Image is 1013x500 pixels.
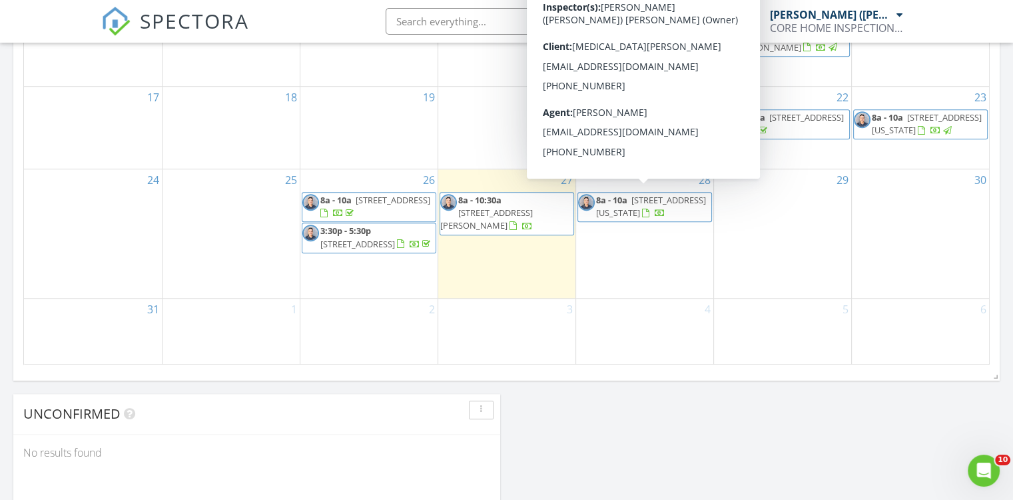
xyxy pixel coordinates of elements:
span: 8a - 10a [596,194,627,206]
a: 8a - 10a [STREET_ADDRESS] [302,192,436,222]
span: [STREET_ADDRESS][US_STATE] [596,194,706,219]
a: Go to August 29, 2025 [834,169,851,191]
span: [STREET_ADDRESS] [356,194,430,206]
span: [STREET_ADDRESS][US_STATE] [872,111,982,136]
a: Go to September 1, 2025 [288,299,300,320]
img: The Best Home Inspection Software - Spectora [101,7,131,36]
span: SPECTORA [140,7,249,35]
a: Go to September 6, 2025 [978,299,989,320]
a: Go to August 28, 2025 [696,169,713,191]
a: Go to August 17, 2025 [145,87,162,108]
a: 3:30p - 5:30p [STREET_ADDRESS] [320,225,433,249]
td: Go to August 16, 2025 [851,3,989,86]
td: Go to September 2, 2025 [300,299,438,365]
span: 8a - 10:30a [458,194,502,206]
td: Go to August 24, 2025 [24,169,162,299]
td: Go to September 3, 2025 [438,299,575,365]
td: Go to September 1, 2025 [162,299,300,365]
span: 8a - 10a [872,111,903,123]
td: Go to August 27, 2025 [438,169,575,299]
td: Go to August 21, 2025 [575,86,713,169]
div: No results found [13,435,500,471]
td: Go to August 30, 2025 [851,169,989,299]
a: 8a - 10a [STREET_ADDRESS][US_STATE] [872,111,982,136]
a: 8a - 10a [STREET_ADDRESS] [596,28,706,53]
a: Go to August 22, 2025 [834,87,851,108]
td: Go to August 18, 2025 [162,86,300,169]
td: Go to August 28, 2025 [575,169,713,299]
a: 8a - 10a [STREET_ADDRESS][US_STATE] [577,192,712,222]
a: Go to September 3, 2025 [564,299,575,320]
a: 8a - 10:30a [STREET_ADDRESS][PERSON_NAME] [440,192,574,235]
td: Go to August 14, 2025 [575,3,713,86]
td: Go to August 22, 2025 [713,86,851,169]
td: Go to August 10, 2025 [24,3,162,86]
a: Go to September 5, 2025 [840,299,851,320]
a: Go to August 24, 2025 [145,169,162,191]
td: Go to September 5, 2025 [713,299,851,365]
td: Go to August 20, 2025 [438,86,575,169]
a: 9a - 11a [STREET_ADDRESS] [734,111,844,136]
img: pic4.jpg [854,111,870,128]
td: Go to August 15, 2025 [713,3,851,86]
td: Go to September 4, 2025 [575,299,713,365]
span: [STREET_ADDRESS][PERSON_NAME] [734,28,844,53]
span: [STREET_ADDRESS] [320,238,395,250]
span: 3:30p - 5:30p [320,225,371,237]
a: Go to August 25, 2025 [282,169,300,191]
div: [PERSON_NAME] ([PERSON_NAME]) [PERSON_NAME] (Owner) [770,8,893,21]
a: SPECTORA [101,18,249,46]
span: 10 [995,455,1010,465]
a: Go to August 23, 2025 [972,87,989,108]
span: 9a - 11a [734,111,765,123]
a: Go to August 30, 2025 [972,169,989,191]
span: Unconfirmed [23,405,121,423]
input: Search everything... [386,8,652,35]
a: Go to August 27, 2025 [558,169,575,191]
td: Go to August 29, 2025 [713,169,851,299]
a: Go to August 19, 2025 [420,87,438,108]
td: Go to August 19, 2025 [300,86,438,169]
iframe: Intercom live chat [968,455,1000,487]
td: Go to August 12, 2025 [300,3,438,86]
a: Go to September 2, 2025 [426,299,438,320]
a: 8a - 10a [STREET_ADDRESS][US_STATE] [596,194,706,219]
a: Go to August 18, 2025 [282,87,300,108]
a: Go to August 31, 2025 [145,299,162,320]
img: pic4.jpg [578,194,595,211]
td: Go to September 6, 2025 [851,299,989,365]
td: Go to August 25, 2025 [162,169,300,299]
td: Go to August 26, 2025 [300,169,438,299]
img: pic4.jpg [716,111,733,128]
td: Go to August 31, 2025 [24,299,162,365]
a: 8a - 10a [STREET_ADDRESS][US_STATE] [853,109,988,139]
a: 8a - 10:30a [STREET_ADDRESS][PERSON_NAME] [440,194,533,231]
span: 8a - 10a [320,194,352,206]
a: 8a - 10a [STREET_ADDRESS][PERSON_NAME] [734,28,844,53]
a: 8a - 10a [STREET_ADDRESS] [320,194,430,219]
img: pic4.jpg [302,194,319,211]
img: pic4.jpg [440,194,457,211]
td: Go to August 13, 2025 [438,3,575,86]
a: Go to August 20, 2025 [558,87,575,108]
span: [STREET_ADDRESS] [769,111,844,123]
div: CORE HOME INSPECTIONS & TEMITE CONTROL [770,21,903,35]
td: Go to August 17, 2025 [24,86,162,169]
img: pic4.jpg [302,225,319,241]
a: 9a - 11a [STREET_ADDRESS] [715,109,850,139]
a: 3:30p - 5:30p [STREET_ADDRESS] [302,223,436,253]
a: Go to August 21, 2025 [696,87,713,108]
td: Go to August 23, 2025 [851,86,989,169]
a: Go to August 26, 2025 [420,169,438,191]
a: Go to September 4, 2025 [702,299,713,320]
span: [STREET_ADDRESS][PERSON_NAME] [440,207,533,231]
